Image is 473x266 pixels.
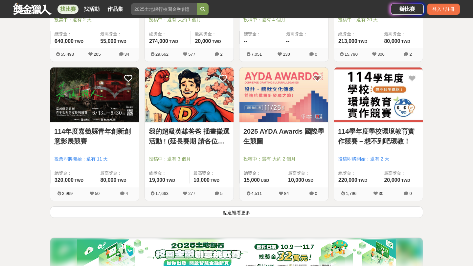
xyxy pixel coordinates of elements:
a: Cover Image [239,67,328,123]
a: 辦比賽 [391,4,424,15]
span: TWD [358,178,367,183]
span: 84 [284,191,289,196]
span: 306 [377,52,385,57]
span: 最高獎金： [195,31,230,37]
span: 15,000 [244,177,260,183]
span: 0 [315,52,317,57]
span: 20,000 [384,177,400,183]
span: TWD [401,178,410,183]
a: Cover Image [50,67,139,123]
span: 最高獎金： [286,31,325,37]
span: 19,000 [149,177,165,183]
span: 220,000 [338,177,357,183]
span: -- [286,38,290,44]
span: 34 [124,52,129,57]
input: 2025土地銀行校園金融創意挑戰賽：從你出發 開啟智慧金融新頁 [131,3,197,15]
span: 640,000 [55,38,74,44]
span: 577 [188,52,195,57]
span: 投稿即將開始：還有 2 天 [338,156,419,162]
span: 總獎金： [338,31,376,37]
span: 10,000 [193,177,210,183]
span: 最高獎金： [100,31,135,37]
a: 114年度嘉義縣青年創新創意影展競賽 [54,126,135,146]
a: Cover Image [334,67,423,123]
span: 20,000 [195,38,211,44]
span: 15,790 [345,52,358,57]
span: TWD [117,39,126,44]
a: 2025 AYDA Awards 國際學生競圖 [243,126,324,146]
span: 2 [220,52,222,57]
span: TWD [358,39,367,44]
span: 55,000 [100,38,116,44]
button: 點這裡看更多 [50,206,423,218]
span: 10,000 [288,177,304,183]
span: 277 [188,191,195,196]
span: 205 [94,52,101,57]
span: 最高獎金： [384,170,419,177]
span: 投票中：還有 2 天 [54,16,135,23]
img: Cover Image [50,67,139,122]
span: 0 [409,191,412,196]
span: USD [261,178,269,183]
span: 1,796 [346,191,357,196]
span: 130 [283,52,290,57]
span: 55,493 [61,52,74,57]
img: Cover Image [334,67,423,122]
span: 30 [379,191,383,196]
span: 總獎金： [149,170,185,177]
span: TWD [211,178,219,183]
span: TWD [75,39,83,44]
span: 4 [125,191,128,196]
span: 2,969 [62,191,73,196]
a: 找比賽 [57,5,79,14]
span: 0 [315,191,317,196]
span: 總獎金： [55,170,92,177]
span: 總獎金： [55,31,92,37]
span: USD [305,178,313,183]
span: TWD [75,178,83,183]
span: 投稿中：還有 3 個月 [149,156,230,162]
span: -- [244,38,247,44]
a: Cover Image [145,67,234,123]
span: 80,000 [384,38,400,44]
span: 總獎金： [338,170,376,177]
a: 作品集 [105,5,126,14]
span: 總獎金： [244,31,278,37]
span: 213,000 [338,38,357,44]
span: 最高獎金： [384,31,419,37]
span: 投稿中：還有 大約 2 個月 [243,156,324,162]
a: 114學年度學校環境教育實作競賽－想不到吧環教！ [338,126,419,146]
span: TWD [169,39,178,44]
span: 274,000 [149,38,168,44]
a: 我的超級英雄爸爸 插畫徵選活動 ! (延長賽期 請各位踴躍參與) [149,126,230,146]
div: 登入 / 註冊 [427,4,460,15]
img: Cover Image [239,67,328,122]
span: 投稿中：還有 大約 1 個月 [149,16,230,23]
a: 找活動 [81,5,102,14]
span: 總獎金： [244,170,280,177]
span: TWD [117,178,126,183]
span: 80,000 [100,177,116,183]
span: 投票即將開始：還有 11 天 [54,156,135,162]
span: 29,662 [155,52,169,57]
span: 投稿中：還有 20 天 [338,16,419,23]
span: 17,663 [155,191,169,196]
span: 50 [95,191,100,196]
span: 最高獎金： [193,170,230,177]
span: TWD [212,39,221,44]
span: 7,051 [251,52,262,57]
span: TWD [166,178,175,183]
span: 投稿中：還有 4 個月 [243,16,324,23]
span: TWD [401,39,410,44]
span: 320,000 [55,177,74,183]
span: 4,511 [251,191,262,196]
span: 總獎金： [149,31,187,37]
span: 最高獎金： [100,170,135,177]
span: 2 [409,52,412,57]
span: 5 [220,191,222,196]
span: 最高獎金： [288,170,324,177]
img: Cover Image [145,67,234,122]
